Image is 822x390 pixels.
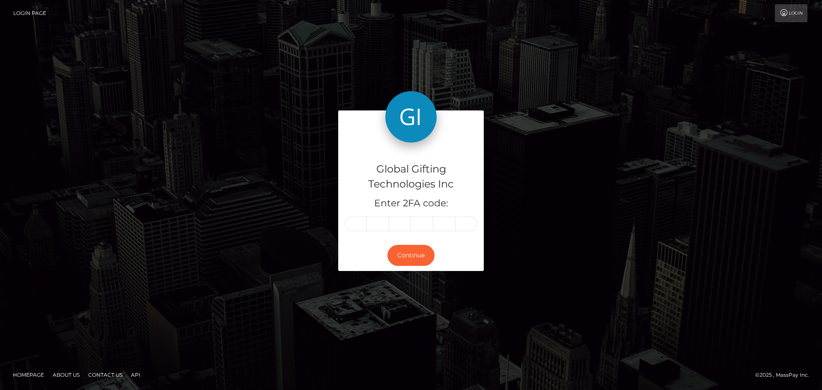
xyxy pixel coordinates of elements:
[128,368,144,381] a: API
[755,370,816,380] div: © 2025 , MassPay Inc.
[385,91,437,143] img: Global Gifting Technologies Inc
[345,162,477,192] h4: Global Gifting Technologies Inc
[85,368,126,381] a: Contact Us
[13,4,46,22] a: Login Page
[387,245,435,266] button: Continue
[49,368,83,381] a: About Us
[345,197,477,210] h5: Enter 2FA code:
[775,4,807,22] a: Login
[9,368,48,381] a: Homepage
